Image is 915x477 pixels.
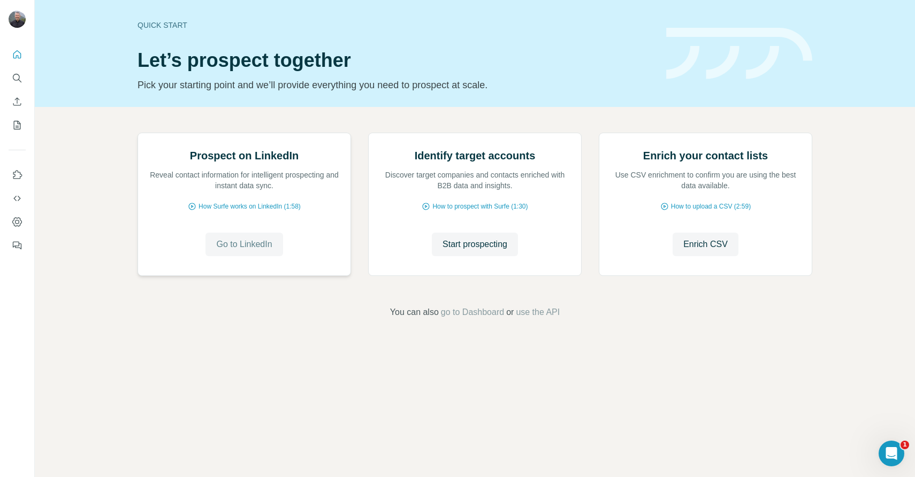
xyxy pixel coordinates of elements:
[901,441,909,449] span: 1
[390,306,439,319] span: You can also
[9,189,26,208] button: Use Surfe API
[138,20,653,30] div: Quick start
[432,202,528,211] span: How to prospect with Surfe (1:30)
[9,165,26,184] button: Use Surfe on LinkedIn
[9,236,26,255] button: Feedback
[432,233,518,256] button: Start prospecting
[199,202,301,211] span: How Surfe works on LinkedIn (1:58)
[516,306,560,319] button: use the API
[671,202,751,211] span: How to upload a CSV (2:59)
[149,170,340,191] p: Reveal contact information for intelligent prospecting and instant data sync.
[879,441,904,466] iframe: Intercom live chat
[9,116,26,135] button: My lists
[9,45,26,64] button: Quick start
[610,170,801,191] p: Use CSV enrichment to confirm you are using the best data available.
[506,306,514,319] span: or
[190,148,299,163] h2: Prospect on LinkedIn
[643,148,768,163] h2: Enrich your contact lists
[9,212,26,232] button: Dashboard
[379,170,570,191] p: Discover target companies and contacts enriched with B2B data and insights.
[441,306,504,319] button: go to Dashboard
[205,233,283,256] button: Go to LinkedIn
[9,68,26,88] button: Search
[216,238,272,251] span: Go to LinkedIn
[138,78,653,93] p: Pick your starting point and we’ll provide everything you need to prospect at scale.
[666,28,812,80] img: banner
[9,11,26,28] img: Avatar
[673,233,738,256] button: Enrich CSV
[9,92,26,111] button: Enrich CSV
[138,50,653,71] h1: Let’s prospect together
[443,238,507,251] span: Start prospecting
[415,148,536,163] h2: Identify target accounts
[683,238,728,251] span: Enrich CSV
